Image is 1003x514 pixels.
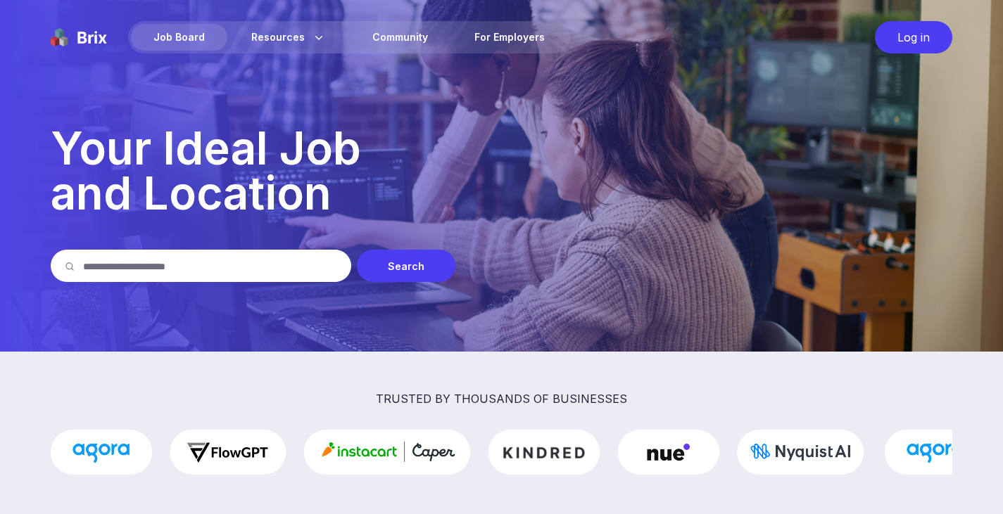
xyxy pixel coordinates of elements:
a: Community [350,24,450,51]
div: Log in [875,21,952,53]
div: Resources [229,24,348,51]
div: Job Board [131,24,227,51]
a: Log in [868,21,952,53]
p: Your Ideal Job and Location [51,126,952,216]
a: For Employers [452,24,567,51]
div: Search [357,250,455,282]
